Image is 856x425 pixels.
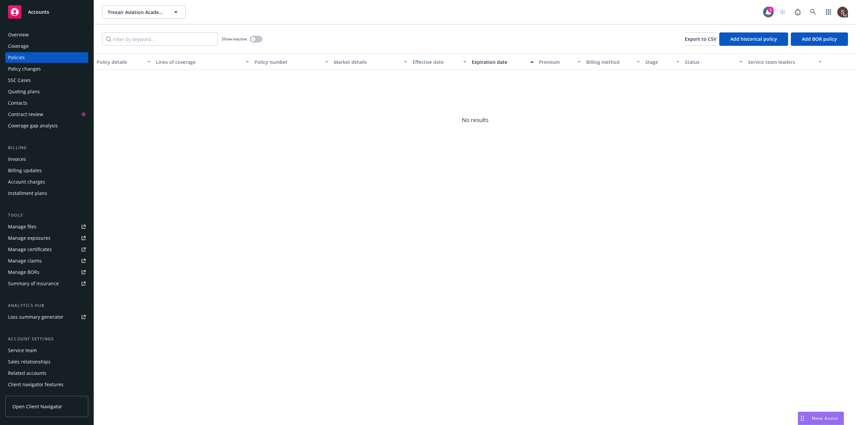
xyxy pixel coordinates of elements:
[5,75,88,86] a: SSC Cases
[410,54,469,70] button: Effective date
[8,267,39,278] div: Manage BORs
[5,3,88,21] a: Accounts
[5,233,88,243] a: Manage exposures
[469,54,536,70] button: Expiration date
[8,356,50,367] div: Sales relationships
[8,75,31,86] div: SSC Cases
[5,29,88,40] a: Overview
[5,154,88,165] a: Invoices
[791,32,848,46] button: Add BOR policy
[252,54,331,70] button: Policy number
[5,302,88,309] div: Analytics hub
[5,312,88,322] a: Loss summary generator
[5,244,88,255] a: Manage certificates
[776,5,789,19] a: Start snowing
[5,345,88,356] a: Service team
[8,233,50,243] div: Manage exposures
[8,368,46,379] div: Related accounts
[768,7,774,13] div: 1
[8,109,43,120] div: Contract review
[685,59,735,66] div: Status
[802,36,837,42] span: Add BOR policy
[97,59,143,66] div: Policy details
[8,221,36,232] div: Manage files
[685,36,717,42] span: Export to CSV
[745,54,824,70] button: Service team leaders
[8,312,64,322] div: Loss summary generator
[8,165,42,176] div: Billing updates
[682,54,745,70] button: Status
[798,412,807,425] div: Drag to move
[5,98,88,108] a: Contacts
[5,120,88,131] a: Coverage gap analysis
[156,59,242,66] div: Lines of coverage
[94,54,153,70] button: Policy details
[5,165,88,176] a: Billing updates
[536,54,584,70] button: Premium
[5,212,88,219] div: Tools
[8,64,41,74] div: Policy changes
[8,154,26,165] div: Invoices
[102,5,186,19] button: Trexair Aviation Academy, LLC
[8,278,59,289] div: Summary of insurance
[539,59,574,66] div: Premium
[807,5,820,19] a: Search
[8,52,25,63] div: Policies
[254,59,321,66] div: Policy number
[413,59,459,66] div: Effective date
[102,32,218,46] input: Filter by keyword...
[5,188,88,199] a: Installment plans
[5,144,88,151] div: Billing
[8,379,64,390] div: Client navigator features
[8,86,40,97] div: Quoting plans
[94,70,856,170] span: No results
[108,9,166,16] span: Trexair Aviation Academy, LLC
[5,278,88,289] a: Summary of insurance
[153,54,252,70] button: Lines of coverage
[5,109,88,120] a: Contract review
[5,86,88,97] a: Quoting plans
[8,29,29,40] div: Overview
[8,177,45,187] div: Account charges
[791,5,805,19] a: Report a Bug
[8,345,37,356] div: Service team
[719,32,788,46] button: Add historical policy
[5,336,88,342] div: Account settings
[331,54,410,70] button: Market details
[5,255,88,266] a: Manage claims
[643,54,682,70] button: Stage
[334,59,400,66] div: Market details
[5,52,88,63] a: Policies
[837,7,848,17] img: photo
[8,244,52,255] div: Manage certificates
[12,403,62,410] span: Open Client Navigator
[730,36,777,42] span: Add historical policy
[748,59,814,66] div: Service team leaders
[5,368,88,379] a: Related accounts
[812,415,838,421] span: Nova Assist
[8,98,27,108] div: Contacts
[645,59,672,66] div: Stage
[5,379,88,390] a: Client navigator features
[8,255,42,266] div: Manage claims
[472,59,526,66] div: Expiration date
[5,221,88,232] a: Manage files
[586,59,633,66] div: Billing method
[8,41,29,51] div: Coverage
[583,54,643,70] button: Billing method
[8,120,58,131] div: Coverage gap analysis
[8,188,47,199] div: Installment plans
[28,9,49,15] span: Accounts
[5,41,88,51] a: Coverage
[5,177,88,187] a: Account charges
[222,36,247,42] span: Show inactive
[5,267,88,278] a: Manage BORs
[798,412,844,425] button: Nova Assist
[5,356,88,367] a: Sales relationships
[5,64,88,74] a: Policy changes
[685,32,717,46] button: Export to CSV
[822,5,835,19] a: Switch app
